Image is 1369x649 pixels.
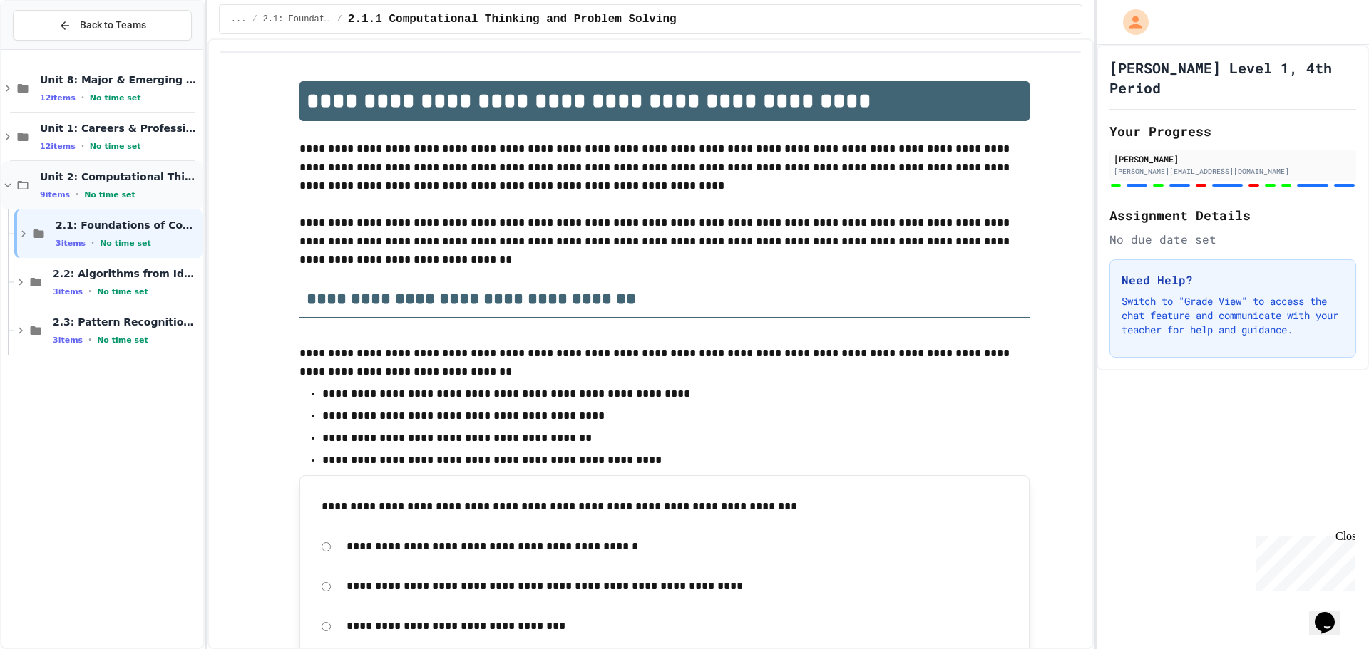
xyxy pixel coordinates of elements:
span: ... [231,14,247,25]
button: Back to Teams [13,10,192,41]
span: No time set [100,239,151,248]
span: 2.2: Algorithms from Idea to Flowchart [53,267,200,280]
span: No time set [90,93,141,103]
span: 12 items [40,93,76,103]
span: 2.1: Foundations of Computational Thinking [263,14,332,25]
span: No time set [97,336,148,345]
span: / [337,14,342,25]
span: 3 items [53,287,83,296]
div: My Account [1108,6,1152,38]
div: Chat with us now!Close [6,6,98,90]
span: • [81,140,84,152]
span: • [88,286,91,297]
span: Back to Teams [80,18,146,33]
p: Switch to "Grade View" to access the chat feature and communicate with your teacher for help and ... [1122,294,1344,337]
span: Unit 2: Computational Thinking & Problem-Solving [40,170,200,183]
span: 9 items [40,190,70,199]
span: • [88,334,91,346]
span: Unit 1: Careers & Professionalism [40,122,200,135]
span: No time set [90,142,141,151]
h1: [PERSON_NAME] Level 1, 4th Period [1109,58,1356,98]
span: No time set [84,190,135,199]
span: 3 items [53,336,83,345]
iframe: chat widget [1251,530,1355,591]
span: 2.1.1 Computational Thinking and Problem Solving [348,11,677,28]
h2: Your Progress [1109,121,1356,141]
span: • [91,237,94,249]
span: Unit 8: Major & Emerging Technologies [40,73,200,86]
h3: Need Help? [1122,271,1344,289]
div: No due date set [1109,231,1356,248]
span: 12 items [40,142,76,151]
span: 2.3: Pattern Recognition & Decomposition [53,316,200,328]
h2: Assignment Details [1109,205,1356,225]
div: [PERSON_NAME] [1114,152,1352,165]
div: [PERSON_NAME][EMAIL_ADDRESS][DOMAIN_NAME] [1114,166,1352,177]
span: 3 items [56,239,86,248]
span: • [81,92,84,103]
span: No time set [97,287,148,296]
span: / [252,14,257,25]
iframe: chat widget [1309,592,1355,635]
span: • [76,189,78,200]
span: 2.1: Foundations of Computational Thinking [56,219,200,232]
